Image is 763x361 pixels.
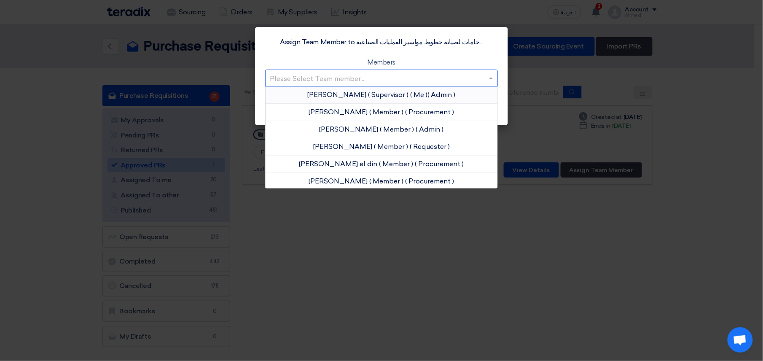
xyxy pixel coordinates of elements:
[370,108,404,116] span: ( Member )
[368,91,409,99] span: ( Supervisor )
[308,91,367,99] span: [PERSON_NAME]
[430,91,454,99] app-roles: Admin
[407,108,453,116] app-roles: Procurement
[728,327,753,353] div: Open chat
[411,143,448,151] app-roles: Requester
[265,37,498,47] div: Assign Team Member to خامات لصيانة خطوط مواسير العمليات الصناعية...
[411,91,428,99] span: ( Me )
[368,58,396,67] label: Members
[266,156,497,173] div: ( )
[320,125,379,133] span: [PERSON_NAME]
[313,143,372,151] span: [PERSON_NAME]
[309,108,368,116] span: [PERSON_NAME]
[407,177,453,185] app-roles: Procurement
[299,160,378,168] span: [PERSON_NAME] el din
[266,121,497,138] div: ( )
[418,125,442,133] app-roles: Admin
[379,160,414,168] span: ( Member )
[417,160,462,168] app-roles: Procurement
[370,177,404,185] span: ( Member )
[309,177,368,185] span: [PERSON_NAME]
[380,125,414,133] span: ( Member )
[266,86,497,104] div: ( )
[374,143,408,151] span: ( Member )
[266,138,497,156] div: ( )
[266,173,497,190] div: ( )
[266,104,497,121] div: ( )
